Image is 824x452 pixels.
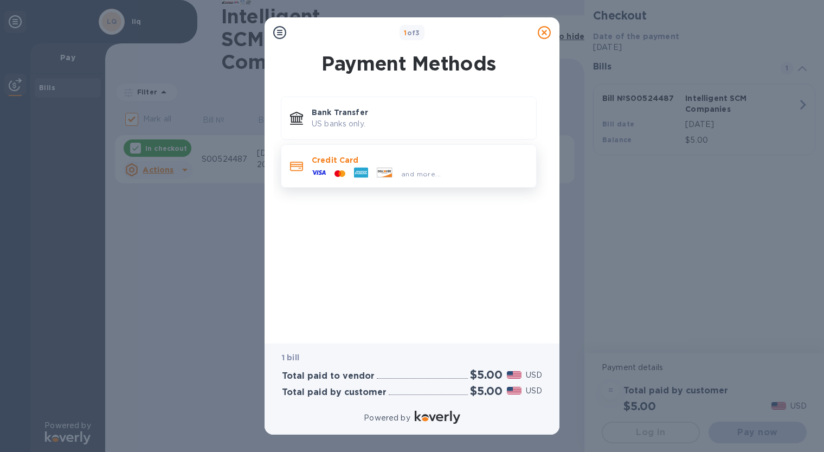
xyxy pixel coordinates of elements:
[507,371,522,379] img: USD
[364,412,410,424] p: Powered by
[401,170,441,178] span: and more...
[312,118,527,130] p: US banks only.
[282,387,387,398] h3: Total paid by customer
[526,370,542,381] p: USD
[312,107,527,118] p: Bank Transfer
[404,29,420,37] b: of 3
[404,29,407,37] span: 1
[507,387,522,394] img: USD
[282,353,299,362] b: 1 bill
[282,371,375,381] h3: Total paid to vendor
[415,411,460,424] img: Logo
[470,384,503,398] h2: $5.00
[312,155,527,165] p: Credit Card
[526,385,542,397] p: USD
[470,368,503,381] h2: $5.00
[279,52,539,75] h1: Payment Methods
